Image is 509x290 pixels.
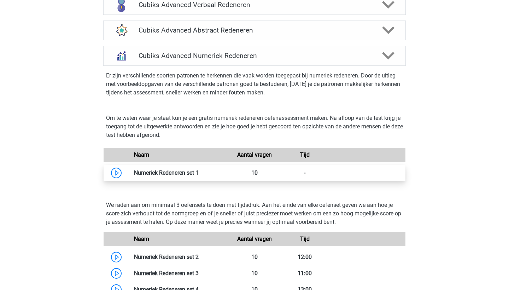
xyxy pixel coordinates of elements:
[112,21,130,40] img: figuurreeksen
[100,21,409,40] a: figuurreeksen Cubiks Advanced Abstract Redeneren
[106,71,403,97] p: Er zijn verschillende soorten patronen te herkennen die vaak worden toegepast bij numeriek redene...
[129,269,229,278] div: Numeriek Redeneren set 3
[129,235,229,243] div: Naam
[106,201,403,226] p: We raden aan om minimaal 3 oefensets te doen met tijdsdruk. Aan het einde van elke oefenset geven...
[139,1,370,9] h4: Cubiks Advanced Verbaal Redeneren
[229,235,280,243] div: Aantal vragen
[129,253,229,261] div: Numeriek Redeneren set 2
[139,26,370,34] h4: Cubiks Advanced Abstract Redeneren
[129,169,229,177] div: Numeriek Redeneren set 1
[280,235,330,243] div: Tijd
[229,151,280,159] div: Aantal vragen
[280,151,330,159] div: Tijd
[112,47,130,65] img: numeriek redeneren
[100,46,409,66] a: numeriek redeneren Cubiks Advanced Numeriek Redeneren
[106,114,403,139] p: Om te weten waar je staat kun je een gratis numeriek redeneren oefenassessment maken. Na afloop v...
[129,151,229,159] div: Naam
[139,52,370,60] h4: Cubiks Advanced Numeriek Redeneren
